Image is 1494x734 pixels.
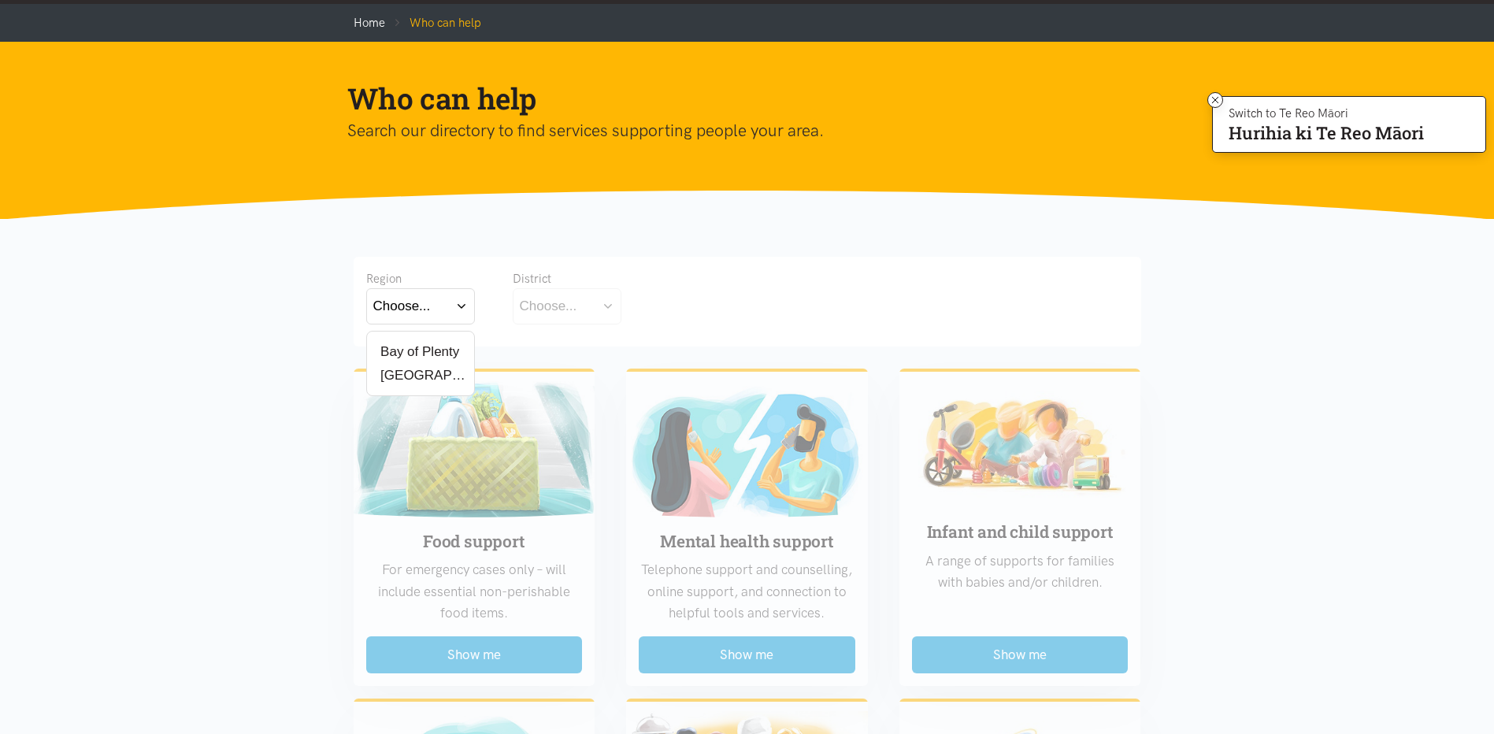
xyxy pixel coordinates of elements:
[366,288,475,324] button: Choose...
[347,117,1122,144] p: Search our directory to find services supporting people your area.
[354,16,385,30] a: Home
[520,295,577,317] div: Choose...
[1229,126,1424,140] p: Hurihia ki Te Reo Māori
[1229,109,1424,118] p: Switch to Te Reo Māori
[373,365,468,385] label: [GEOGRAPHIC_DATA]
[513,269,621,288] div: District
[513,288,621,324] button: Choose...
[347,80,1122,117] h1: Who can help
[373,295,431,317] div: Choose...
[385,13,481,32] li: Who can help
[373,342,460,361] label: Bay of Plenty
[366,269,475,288] div: Region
